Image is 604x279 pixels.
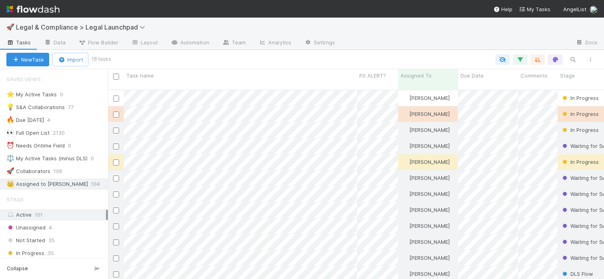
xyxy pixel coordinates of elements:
div: My Active Tasks [6,90,57,100]
input: Toggle Row Selected [113,223,119,229]
span: [PERSON_NAME] [409,127,450,133]
input: Toggle Row Selected [113,159,119,165]
span: Collapse [7,265,28,272]
div: [PERSON_NAME] [401,126,450,134]
div: Full Open List [6,128,50,138]
div: S&A Collaborations [6,102,65,112]
span: 0 [68,141,79,151]
a: Team [216,37,252,50]
div: [PERSON_NAME] [401,142,450,150]
span: Legal & Compliance > Legal Launchpad [16,23,149,31]
span: [PERSON_NAME] [409,255,450,261]
img: avatar_b5be9b1b-4537-4870-b8e7-50cc2287641b.png [402,271,408,277]
div: [PERSON_NAME] [401,206,450,214]
img: avatar_b5be9b1b-4537-4870-b8e7-50cc2287641b.png [402,111,408,117]
span: 0 [60,90,71,100]
span: [PERSON_NAME] [409,159,450,165]
div: Help [493,5,512,13]
div: [PERSON_NAME] [401,158,450,166]
span: 106 [54,166,70,176]
img: logo-inverted-e16ddd16eac7371096b0.svg [6,2,60,16]
span: Stage [6,191,24,207]
span: [PERSON_NAME] [409,239,450,245]
small: 16 tasks [92,56,111,63]
span: My Tasks [519,6,550,12]
span: [PERSON_NAME] [409,271,450,277]
div: Collaborators [6,166,50,176]
span: In Progress [6,248,44,258]
button: Import [52,53,88,66]
span: 77 [68,102,82,112]
div: [PERSON_NAME] [401,222,450,230]
div: [PERSON_NAME] [401,110,450,118]
div: Active [6,210,106,220]
a: Docs [569,37,604,50]
div: Due [DATE] [6,115,44,125]
input: Toggle Row Selected [113,96,119,102]
span: Not Started [6,235,45,245]
span: [PERSON_NAME] [409,223,450,229]
img: avatar_b5be9b1b-4537-4870-b8e7-50cc2287641b.png [402,127,408,133]
img: avatar_b5be9b1b-4537-4870-b8e7-50cc2287641b.png [402,191,408,197]
img: avatar_b5be9b1b-4537-4870-b8e7-50cc2287641b.png [402,239,408,245]
span: In Progress [561,111,599,117]
span: [PERSON_NAME] [409,207,450,213]
div: In Progress [561,126,599,134]
span: Flow Builder [78,38,118,46]
img: avatar_b5be9b1b-4537-4870-b8e7-50cc2287641b.png [402,175,408,181]
div: [PERSON_NAME] [401,174,450,182]
span: Tasks [6,38,31,46]
span: Due Date [460,72,484,80]
span: 35 [48,248,54,258]
span: 4 [47,115,58,125]
span: [PERSON_NAME] [409,95,450,101]
input: Toggle Row Selected [113,191,119,197]
img: avatar_ba22fd42-677f-4b89-aaa3-073be741e398.png [590,6,598,14]
span: [PERSON_NAME] [409,111,450,117]
input: Toggle Row Selected [113,112,119,118]
input: Toggle Row Selected [113,143,119,149]
span: In Progress [561,95,599,101]
span: 🚀 [6,167,14,174]
span: Assigned To [401,72,432,80]
img: avatar_b5be9b1b-4537-4870-b8e7-50cc2287641b.png [402,223,408,229]
span: 🔥 [6,116,14,123]
input: Toggle Row Selected [113,128,119,134]
img: avatar_b5be9b1b-4537-4870-b8e7-50cc2287641b.png [402,159,408,165]
span: Task name [126,72,154,80]
span: 🚀 [6,24,14,30]
input: Toggle Row Selected [113,239,119,245]
a: Layout [125,37,164,50]
button: NewTask [6,53,49,66]
div: [PERSON_NAME] [401,94,450,102]
img: avatar_b5be9b1b-4537-4870-b8e7-50cc2287641b.png [402,95,408,101]
div: Needs Ontime Field [6,141,65,151]
div: In Progress [561,94,599,102]
span: Saved Views [6,71,41,87]
img: avatar_b5be9b1b-4537-4870-b8e7-50cc2287641b.png [402,143,408,149]
span: Stage [560,72,575,80]
a: Flow Builder [72,37,125,50]
span: Unassigned [6,223,46,233]
span: DLS Flow [561,271,593,277]
div: Assigned to [PERSON_NAME] [6,179,88,189]
div: [PERSON_NAME] [401,254,450,262]
img: avatar_b5be9b1b-4537-4870-b8e7-50cc2287641b.png [402,255,408,261]
span: [PERSON_NAME] [409,143,450,149]
a: My Tasks [519,5,550,13]
span: 101 [35,211,43,218]
div: In Progress [561,110,599,118]
span: Comments [520,72,548,80]
span: P0 ALERT? [359,72,386,80]
div: In Progress [561,158,599,166]
a: Data [38,37,72,50]
input: Toggle All Rows Selected [113,74,119,80]
div: DLS Flow [561,270,593,278]
span: 4 [49,223,52,233]
input: Toggle Row Selected [113,175,119,181]
input: Toggle Row Selected [113,255,119,261]
span: ⭐ [6,91,14,98]
img: avatar_b5be9b1b-4537-4870-b8e7-50cc2287641b.png [402,207,408,213]
span: [PERSON_NAME] [409,175,450,181]
span: ⚖️ [6,155,14,161]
